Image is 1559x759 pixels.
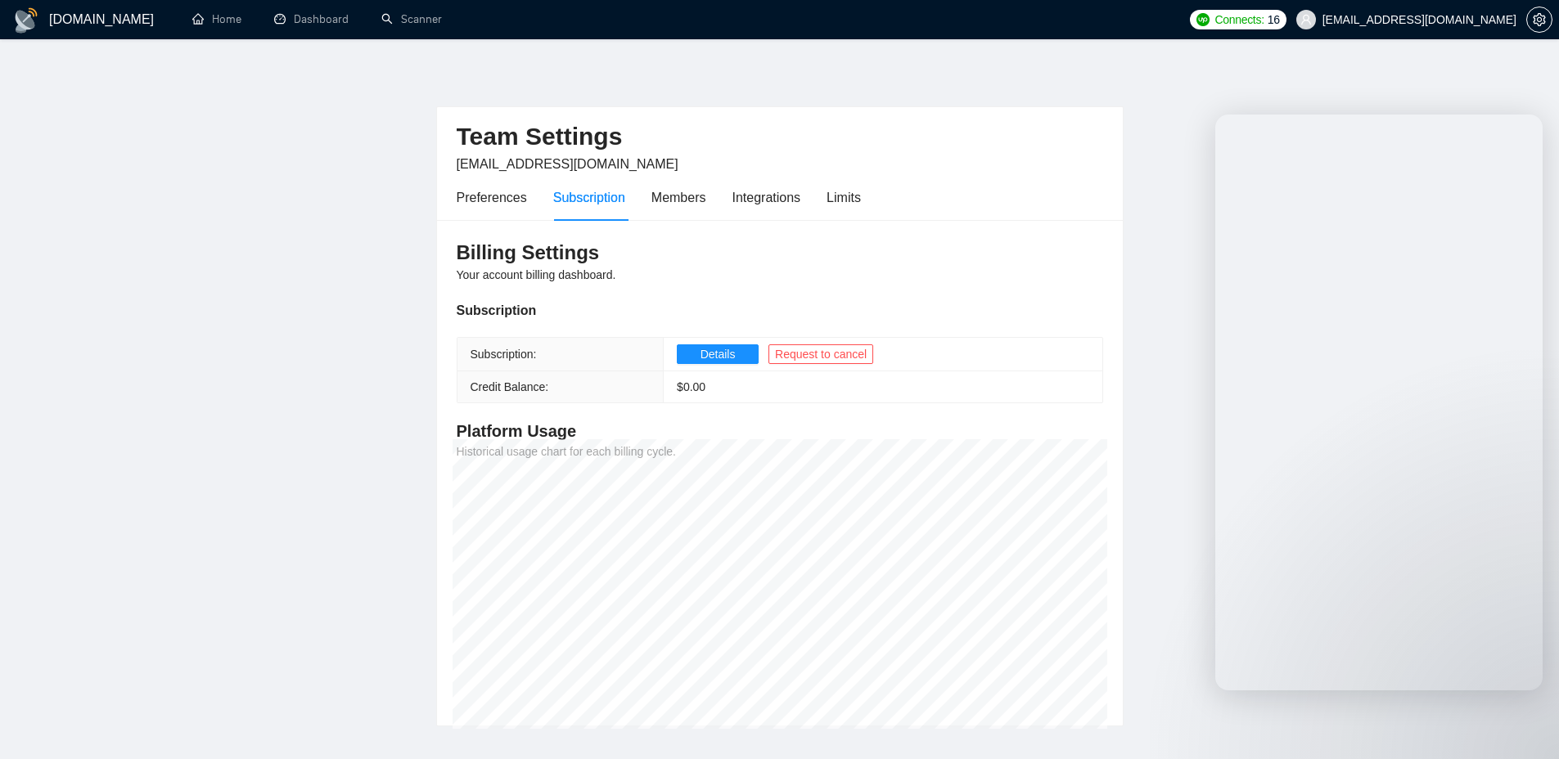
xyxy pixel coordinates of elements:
div: Subscription [553,187,625,208]
span: Subscription: [471,348,537,361]
button: Details [677,344,759,364]
div: Integrations [732,187,801,208]
span: [EMAIL_ADDRESS][DOMAIN_NAME] [457,157,678,171]
h4: Platform Usage [457,420,1103,442]
img: upwork-logo.png [1196,13,1210,26]
span: $ 0.00 [677,380,705,393]
span: 16 [1268,11,1280,29]
a: homeHome [192,12,241,26]
img: logo [13,7,39,34]
span: Request to cancel [775,345,867,363]
iframe: Intercom live chat [1503,703,1543,743]
span: Credit Balance: [471,380,549,393]
h3: Billing Settings [457,240,1103,266]
a: searchScanner [381,12,442,26]
span: Your account billing dashboard. [457,268,616,281]
button: Request to cancel [768,344,873,364]
div: Limits [827,187,861,208]
div: Members [651,187,706,208]
span: user [1300,14,1312,25]
span: Details [701,345,736,363]
a: setting [1526,13,1552,26]
h2: Team Settings [457,120,1103,154]
iframe: To enrich screen reader interactions, please activate Accessibility in Grammarly extension settings [1215,115,1543,690]
div: Subscription [457,300,1103,321]
a: dashboardDashboard [274,12,349,26]
div: Preferences [457,187,527,208]
span: Connects: [1214,11,1264,29]
span: setting [1527,13,1552,26]
button: setting [1526,7,1552,33]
